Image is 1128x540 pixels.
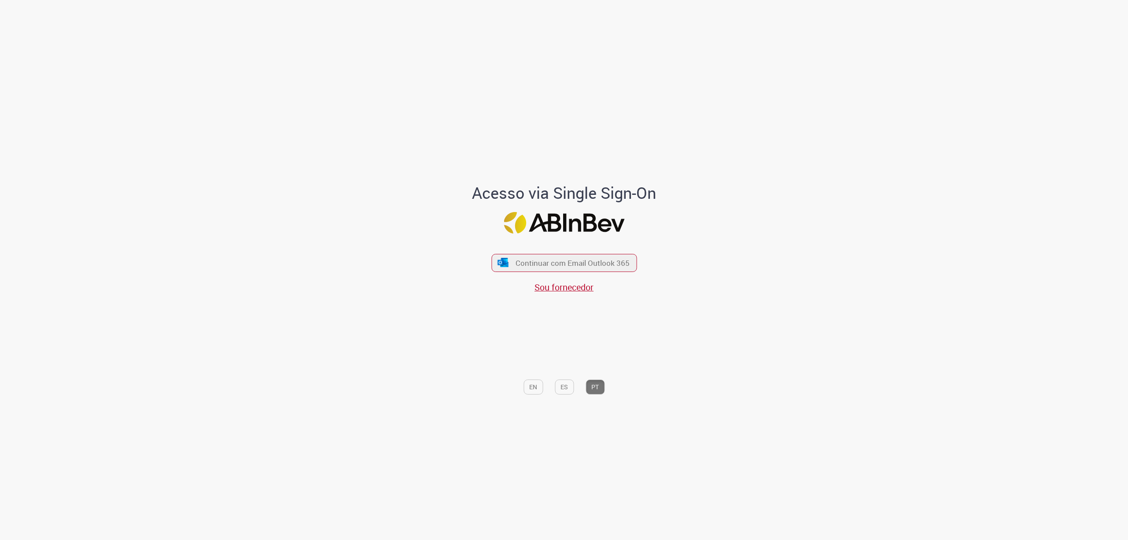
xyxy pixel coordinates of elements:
img: ícone Azure/Microsoft 360 [497,258,509,267]
img: Logo ABInBev [504,212,624,234]
h1: Acesso via Single Sign-On [442,184,686,202]
button: PT [586,380,605,395]
a: Sou fornecedor [534,281,594,293]
button: EN [523,380,543,395]
span: Continuar com Email Outlook 365 [516,258,630,268]
button: ícone Azure/Microsoft 360 Continuar com Email Outlook 365 [491,254,637,272]
button: ES [555,380,574,395]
